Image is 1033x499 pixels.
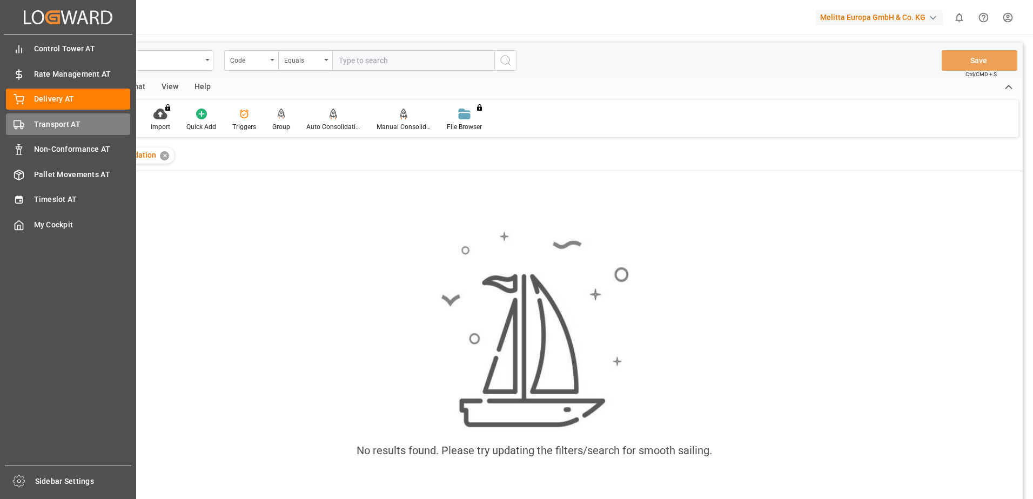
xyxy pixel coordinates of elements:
div: Melitta Europa GmbH & Co. KG [816,10,943,25]
button: open menu [278,50,332,71]
span: Pallet Movements AT [34,169,131,180]
a: Timeslot AT [6,189,130,210]
button: Help Center [971,5,996,30]
a: Pallet Movements AT [6,164,130,185]
a: Non-Conformance AT [6,139,130,160]
span: Control Tower AT [34,43,131,55]
a: Control Tower AT [6,38,130,59]
span: My Cockpit [34,219,131,231]
div: View [153,78,186,97]
a: Transport AT [6,113,130,134]
button: Melitta Europa GmbH & Co. KG [816,7,947,28]
button: Save [942,50,1017,71]
div: Triggers [232,122,256,132]
div: ✕ [160,151,169,160]
div: Auto Consolidation [306,122,360,132]
button: show 0 new notifications [947,5,971,30]
img: smooth_sailing.jpeg [440,230,629,430]
button: search button [494,50,517,71]
button: open menu [224,50,278,71]
div: Group [272,122,290,132]
span: Timeslot AT [34,194,131,205]
a: Delivery AT [6,89,130,110]
input: Type to search [332,50,494,71]
div: Manual Consolidation [377,122,431,132]
div: Help [186,78,219,97]
span: Sidebar Settings [35,476,132,487]
a: My Cockpit [6,214,130,235]
span: Rate Management AT [34,69,131,80]
div: Equals [284,53,321,65]
span: Transport AT [34,119,131,130]
span: Ctrl/CMD + S [965,70,997,78]
div: Code [230,53,267,65]
span: Non-Conformance AT [34,144,131,155]
div: No results found. Please try updating the filters/search for smooth sailing. [357,442,712,458]
a: Rate Management AT [6,63,130,84]
span: Delivery AT [34,93,131,105]
div: Quick Add [186,122,216,132]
